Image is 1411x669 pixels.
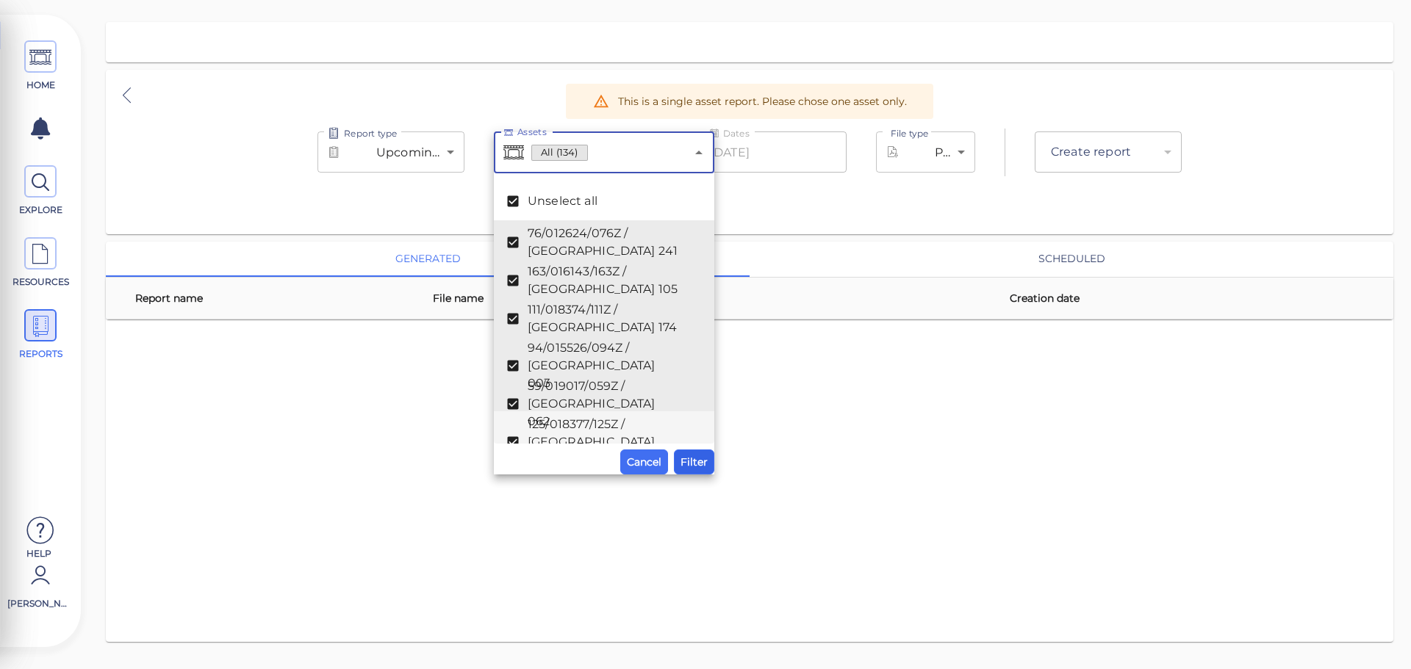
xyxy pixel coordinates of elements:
[891,127,929,140] span: File type
[528,377,681,430] span: 59/019017/059Z / [GEOGRAPHIC_DATA] 062
[7,547,70,559] span: Help
[106,278,1393,319] table: sticky table
[689,142,709,163] button: Close
[532,145,586,159] span: All (134)
[681,453,708,471] span: Filter
[887,278,1185,319] th: Creation date
[7,237,73,289] a: RESOURCES
[750,242,1393,277] button: scheduled
[10,79,72,92] span: HOME
[376,145,507,159] span: Upcoming inspection
[106,242,1393,277] div: basic tabs example
[317,131,464,173] div: Upcoming inspection
[876,131,975,173] div: Upcoming inspection
[403,278,887,319] th: File name
[106,278,403,319] th: Report name
[674,449,714,474] button: Filter
[7,40,73,92] a: HOME
[935,145,960,159] span: PDF
[10,203,72,217] span: EXPLORE
[723,127,750,140] span: Dates
[528,416,681,469] span: 125/018377/125Z / [GEOGRAPHIC_DATA] 058
[7,165,73,217] a: EXPLORE
[1349,603,1400,658] iframe: Chat
[1035,131,1182,173] div: Upcoming inspection
[528,339,681,392] span: 94/015526/094Z / [GEOGRAPHIC_DATA] 003
[10,275,72,289] span: RESOURCES
[7,597,70,610] span: [PERSON_NAME]
[528,301,681,336] span: 111/018374/111Z / [GEOGRAPHIC_DATA] 174
[627,453,661,471] span: Cancel
[528,192,681,210] span: Unselect all
[618,88,907,115] div: This is a single asset report. Please chose one asset only.
[7,309,73,361] a: REPORTS
[528,263,681,298] span: 163/016143/163Z / [GEOGRAPHIC_DATA] 105
[620,449,668,474] button: Cancel
[344,127,398,140] span: Report type
[10,347,72,361] span: REPORTS
[106,242,750,277] button: generated
[528,225,681,260] span: 76/012624/076Z / [GEOGRAPHIC_DATA] 241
